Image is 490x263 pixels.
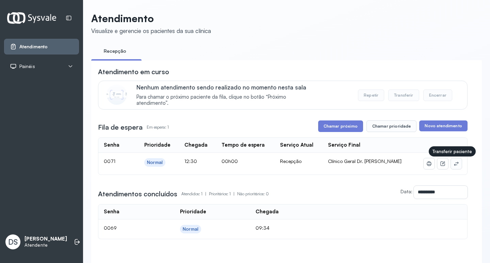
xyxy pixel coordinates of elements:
[184,142,208,148] div: Chegada
[328,158,402,164] span: Clínico Geral Dr. [PERSON_NAME]
[91,12,211,24] p: Atendimento
[209,189,237,199] p: Prioritários: 1
[19,64,35,69] span: Painéis
[91,27,211,34] div: Visualize e gerencie os pacientes da sua clínica
[222,142,265,148] div: Tempo de espera
[104,225,117,231] span: 0069
[24,236,67,242] p: [PERSON_NAME]
[98,67,169,77] h3: Atendimento em curso
[280,158,317,164] div: Recepção
[423,89,452,101] button: Encerrar
[419,120,467,131] button: Novo atendimento
[91,46,139,57] a: Recepção
[147,160,163,165] div: Normal
[144,142,170,148] div: Prioridade
[181,189,209,199] p: Atendidos: 1
[136,84,316,91] p: Nenhum atendimento sendo realizado no momento nesta sala
[183,226,198,232] div: Normal
[205,191,206,196] span: |
[280,142,313,148] div: Serviço Atual
[318,120,363,132] button: Chamar próximo
[256,225,269,231] span: 09:34
[24,242,67,248] p: Atendente
[388,89,419,101] button: Transferir
[366,120,417,132] button: Chamar prioridade
[104,158,115,164] span: 0071
[184,158,197,164] span: 12:30
[233,191,234,196] span: |
[136,94,316,107] span: Para chamar o próximo paciente da fila, clique no botão “Próximo atendimento”.
[147,122,169,132] p: Em espera: 1
[358,89,384,101] button: Repetir
[180,209,206,215] div: Prioridade
[237,189,269,199] p: Não prioritários: 0
[222,158,238,164] span: 00h00
[107,84,127,105] img: Imagem de CalloutCard
[98,122,143,132] h3: Fila de espera
[328,142,360,148] div: Serviço Final
[401,188,412,194] label: Data:
[10,43,73,50] a: Atendimento
[104,209,119,215] div: Senha
[98,189,177,199] h3: Atendimentos concluídos
[19,44,48,50] span: Atendimento
[7,12,56,23] img: Logotipo do estabelecimento
[104,142,119,148] div: Senha
[256,209,279,215] div: Chegada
